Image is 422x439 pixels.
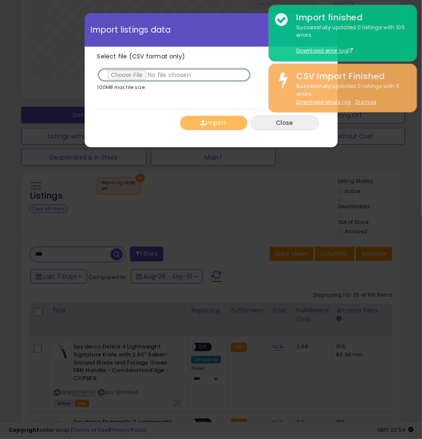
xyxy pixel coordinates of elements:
div: CSV Import Finished [290,70,411,83]
span: Select file (CSV format only) [97,52,185,61]
a: Download errors log [296,98,351,105]
button: Import [180,116,248,130]
u: Dismiss [356,98,377,105]
div: Import finished [290,11,411,24]
span: Import listings data [91,26,171,34]
button: Close [251,116,319,130]
div: Successfully updated 0 listings with 105 errors. [290,24,411,55]
p: 100MB max file size [97,85,145,90]
div: Successfully updated 0 listings with 5 errors. [290,83,411,106]
a: Download error log [296,47,353,54]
